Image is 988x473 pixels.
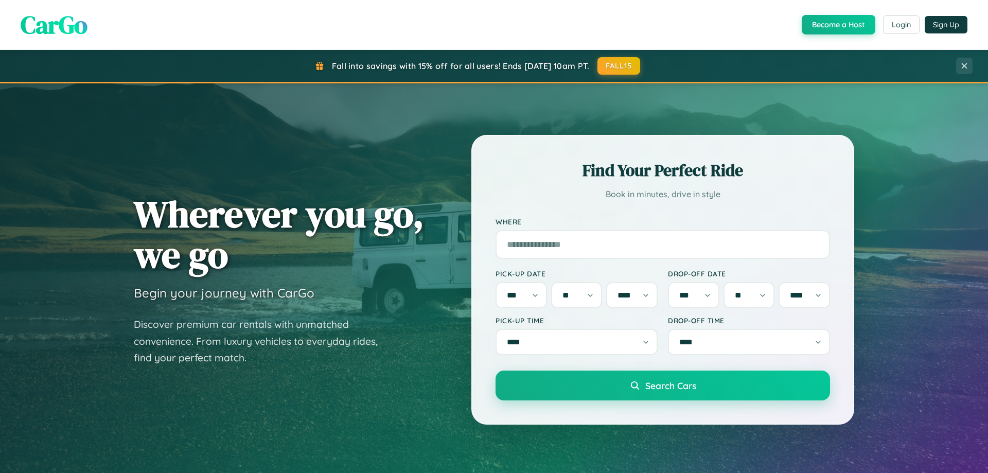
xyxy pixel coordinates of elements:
span: CarGo [21,8,87,42]
h1: Wherever you go, we go [134,194,424,275]
button: Become a Host [802,15,875,34]
label: Pick-up Time [496,316,658,325]
button: FALL15 [597,57,641,75]
button: Login [883,15,920,34]
button: Sign Up [925,16,967,33]
button: Search Cars [496,371,830,400]
p: Book in minutes, drive in style [496,187,830,202]
h3: Begin your journey with CarGo [134,285,314,301]
label: Drop-off Date [668,269,830,278]
span: Fall into savings with 15% off for all users! Ends [DATE] 10am PT. [332,61,590,71]
label: Pick-up Date [496,269,658,278]
label: Where [496,217,830,226]
h2: Find Your Perfect Ride [496,159,830,182]
span: Search Cars [645,380,696,391]
p: Discover premium car rentals with unmatched convenience. From luxury vehicles to everyday rides, ... [134,316,391,366]
label: Drop-off Time [668,316,830,325]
